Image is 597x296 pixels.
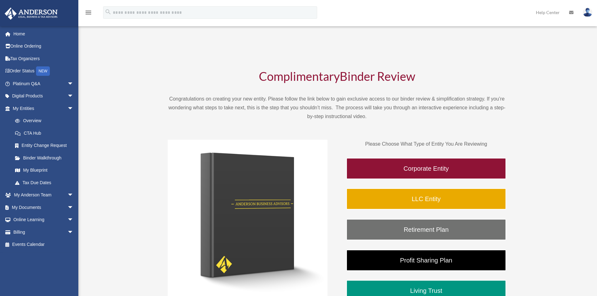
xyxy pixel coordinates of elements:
span: Complimentary [259,69,340,83]
a: Overview [9,115,83,127]
a: Tax Due Dates [9,176,83,189]
a: Order StatusNEW [4,65,83,78]
a: Online Learningarrow_drop_down [4,214,83,226]
span: arrow_drop_down [67,77,80,90]
a: Home [4,28,83,40]
a: Digital Productsarrow_drop_down [4,90,83,102]
a: Platinum Q&Aarrow_drop_down [4,77,83,90]
a: Tax Organizers [4,52,83,65]
a: Entity Change Request [9,139,83,152]
img: User Pic [583,8,592,17]
i: menu [85,9,92,16]
span: Binder Review [340,69,415,83]
p: Congratulations on creating your new entity. Please follow the link below to gain exclusive acces... [168,95,506,121]
span: arrow_drop_down [67,226,80,239]
span: arrow_drop_down [67,214,80,226]
a: Billingarrow_drop_down [4,226,83,238]
span: arrow_drop_down [67,189,80,202]
a: menu [85,11,92,16]
span: arrow_drop_down [67,102,80,115]
a: My Blueprint [9,164,83,177]
a: LLC Entity [346,188,506,210]
a: Retirement Plan [346,219,506,240]
a: My Anderson Teamarrow_drop_down [4,189,83,201]
img: Anderson Advisors Platinum Portal [3,8,60,20]
div: NEW [36,66,50,76]
a: My Documentsarrow_drop_down [4,201,83,214]
a: Online Ordering [4,40,83,53]
i: search [105,8,112,15]
span: arrow_drop_down [67,201,80,214]
a: Profit Sharing Plan [346,250,506,271]
a: Corporate Entity [346,158,506,179]
a: Events Calendar [4,238,83,251]
a: CTA Hub [9,127,83,139]
a: My Entitiesarrow_drop_down [4,102,83,115]
span: arrow_drop_down [67,90,80,103]
p: Please Choose What Type of Entity You Are Reviewing [346,140,506,148]
a: Binder Walkthrough [9,152,80,164]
